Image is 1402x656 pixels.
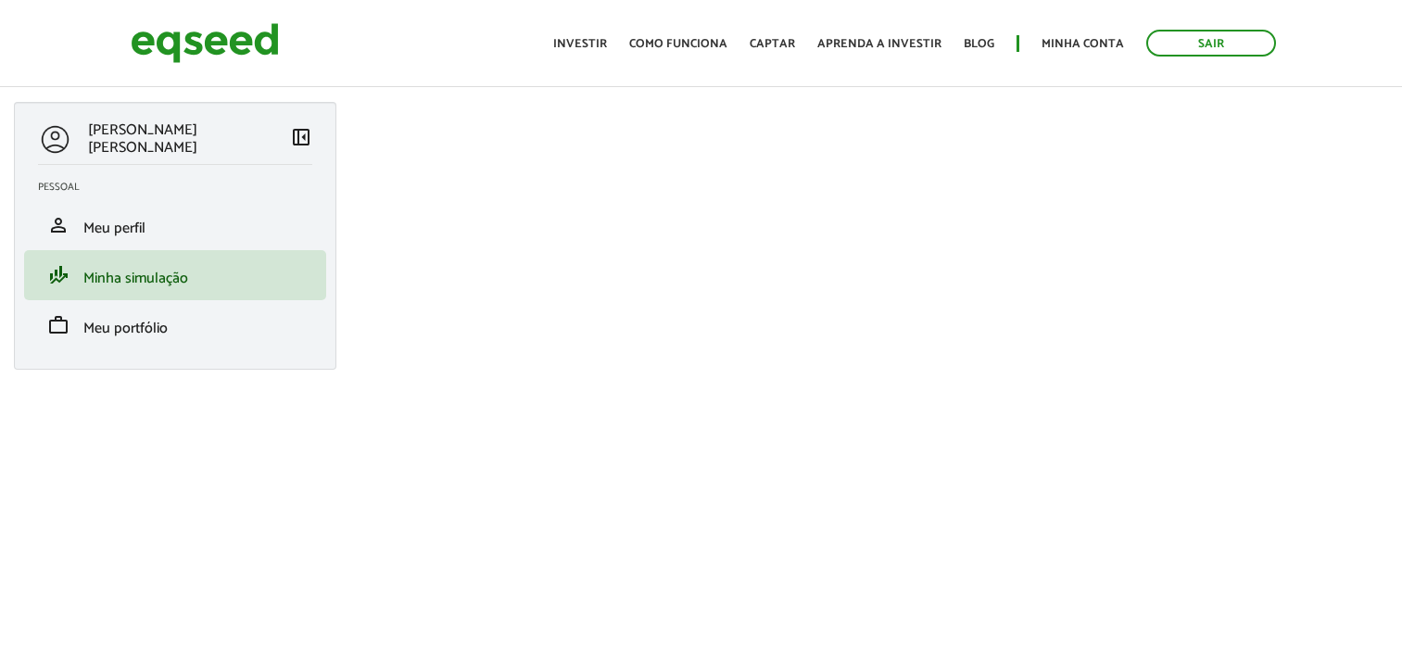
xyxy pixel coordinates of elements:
[88,121,291,157] p: [PERSON_NAME] [PERSON_NAME]
[47,314,69,336] span: work
[964,38,994,50] a: Blog
[817,38,941,50] a: Aprenda a investir
[750,38,795,50] a: Captar
[290,126,312,148] span: left_panel_close
[24,200,326,250] li: Meu perfil
[47,264,69,286] span: finance_mode
[629,38,727,50] a: Como funciona
[38,264,312,286] a: finance_modeMinha simulação
[131,19,279,68] img: EqSeed
[553,38,607,50] a: Investir
[1146,30,1276,57] a: Sair
[38,214,312,236] a: personMeu perfil
[24,250,326,300] li: Minha simulação
[1042,38,1124,50] a: Minha conta
[24,300,326,350] li: Meu portfólio
[38,182,326,193] h2: Pessoal
[83,216,145,241] span: Meu perfil
[83,316,168,341] span: Meu portfólio
[83,266,188,291] span: Minha simulação
[47,214,69,236] span: person
[290,126,312,152] a: Colapsar menu
[38,314,312,336] a: workMeu portfólio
